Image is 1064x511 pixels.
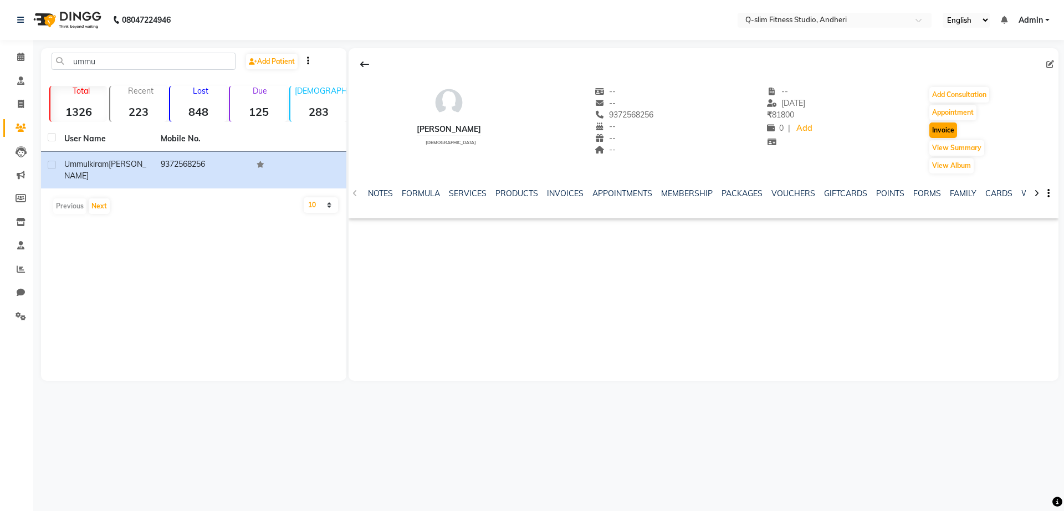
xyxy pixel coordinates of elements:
span: -- [767,86,788,96]
a: PACKAGES [722,188,763,198]
p: Total [55,86,107,96]
a: Add [795,121,814,136]
span: -- [595,133,616,143]
a: MEMBERSHIP [661,188,713,198]
strong: 283 [290,105,347,119]
p: [DEMOGRAPHIC_DATA] [295,86,347,96]
a: PRODUCTS [495,188,538,198]
img: avatar [432,86,465,119]
p: Lost [175,86,227,96]
a: POINTS [876,188,904,198]
a: APPOINTMENTS [592,188,652,198]
input: Search by Name/Mobile/Email/Code [52,53,236,70]
p: Due [232,86,287,96]
b: 08047224946 [122,4,171,35]
a: FAMILY [950,188,976,198]
div: [PERSON_NAME] [417,124,481,135]
th: Mobile No. [154,126,250,152]
a: NOTES [368,188,393,198]
button: Add Consultation [929,87,989,103]
a: FORMS [913,188,941,198]
div: Back to Client [353,54,376,75]
a: VOUCHERS [771,188,815,198]
span: -- [595,121,616,131]
img: logo [28,4,104,35]
span: [DEMOGRAPHIC_DATA] [426,140,476,145]
button: Invoice [929,122,957,138]
span: -- [595,86,616,96]
strong: 125 [230,105,287,119]
button: View Summary [929,140,984,156]
button: Appointment [929,105,976,120]
button: Next [89,198,110,214]
strong: 1326 [50,105,107,119]
span: ₹ [767,110,772,120]
span: | [788,122,790,134]
span: 9372568256 [595,110,653,120]
a: INVOICES [547,188,584,198]
a: WALLET [1021,188,1053,198]
strong: 223 [110,105,167,119]
th: User Name [58,126,154,152]
p: Recent [115,86,167,96]
button: View Album [929,158,974,173]
a: Add Patient [246,54,298,69]
a: SERVICES [449,188,487,198]
span: Admin [1019,14,1043,26]
a: GIFTCARDS [824,188,867,198]
a: CARDS [985,188,1012,198]
span: 0 [767,123,784,133]
span: Ummulkiram [64,159,109,169]
strong: 848 [170,105,227,119]
a: FORMULA [402,188,440,198]
span: -- [595,145,616,155]
span: [DATE] [767,98,805,108]
span: 81800 [767,110,794,120]
span: -- [595,98,616,108]
td: 9372568256 [154,152,250,188]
